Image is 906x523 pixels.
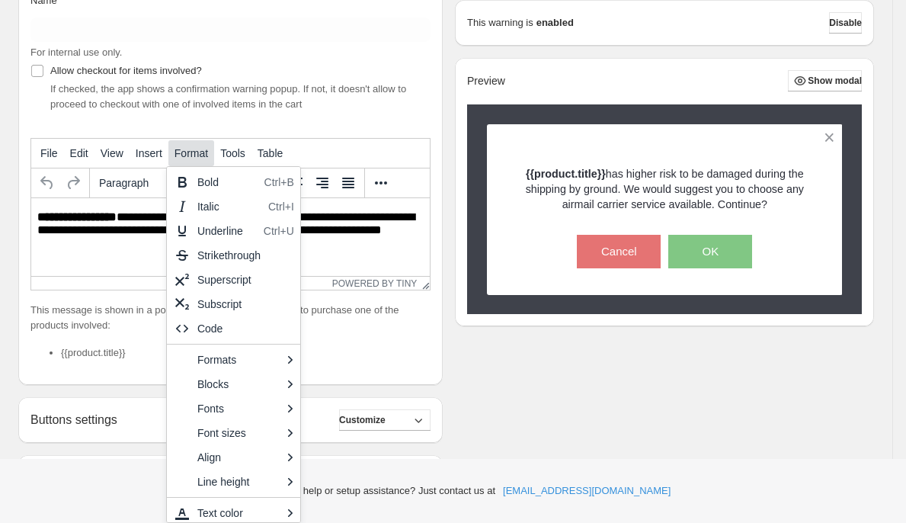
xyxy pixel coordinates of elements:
strong: {{product.title}} [526,168,606,180]
button: Show modal [788,70,862,91]
div: Code [197,319,294,338]
div: Blocks [167,372,300,396]
p: has higher risk to be damaged during the shipping by ground. We would suggest you to choose any a... [514,166,816,212]
div: Italic [167,194,300,219]
div: Underline [197,222,258,240]
div: Code [167,316,300,341]
span: Edit [70,147,88,159]
span: Paragraph [99,177,174,189]
div: Strikethrough [197,246,288,265]
iframe: Rich Text Area [31,198,430,276]
div: Italic [197,197,262,216]
div: Bold [167,170,300,194]
div: Line height [197,473,280,491]
div: Superscript [197,271,288,289]
button: Undo [34,170,60,196]
span: Tools [220,147,245,159]
span: Allow checkout for items involved? [50,65,202,76]
div: Blocks [197,375,280,393]
div: Line height [167,470,300,494]
span: If checked, the app shows a confirmation warning popup. If not, it doesn't allow to proceed to ch... [50,83,406,110]
div: Ctrl+U [264,222,294,240]
span: For internal use only. [30,47,122,58]
div: Font sizes [167,421,300,445]
span: View [101,147,123,159]
div: Subscript [197,295,288,313]
div: Align [197,448,280,467]
li: {{product.title}} [61,345,431,361]
button: More... [368,170,394,196]
span: Customize [339,414,386,426]
div: Font sizes [197,424,280,442]
button: Disable [829,12,862,34]
button: OK [668,235,752,268]
button: Cancel [577,235,661,268]
div: Align [167,445,300,470]
div: Text color [197,504,280,522]
strong: enabled [536,15,574,30]
div: Formats [167,348,300,372]
button: Redo [60,170,86,196]
div: Bold [197,173,258,191]
h2: Buttons settings [30,412,117,427]
p: This warning is [467,15,533,30]
button: Align right [309,170,335,196]
a: [EMAIL_ADDRESS][DOMAIN_NAME] [503,483,671,499]
h2: Preview [467,75,505,88]
button: Justify [335,170,361,196]
span: Format [174,147,208,159]
div: Ctrl+I [268,197,294,216]
span: Disable [829,17,862,29]
span: Show modal [808,75,862,87]
div: Resize [417,277,430,290]
span: File [40,147,58,159]
button: Formats [93,170,192,196]
div: Strikethrough [167,243,300,268]
p: This message is shown in a popup when a customer is trying to purchase one of the products involved: [30,303,431,333]
div: Subscript [167,292,300,316]
a: Powered by Tiny [332,278,418,289]
span: Table [258,147,283,159]
div: Ctrl+B [264,173,294,191]
button: Customize [339,409,431,431]
div: Fonts [167,396,300,421]
div: Superscript [167,268,300,292]
div: Underline [167,219,300,243]
div: Formats [197,351,280,369]
div: Fonts [197,399,280,418]
span: Insert [136,147,162,159]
